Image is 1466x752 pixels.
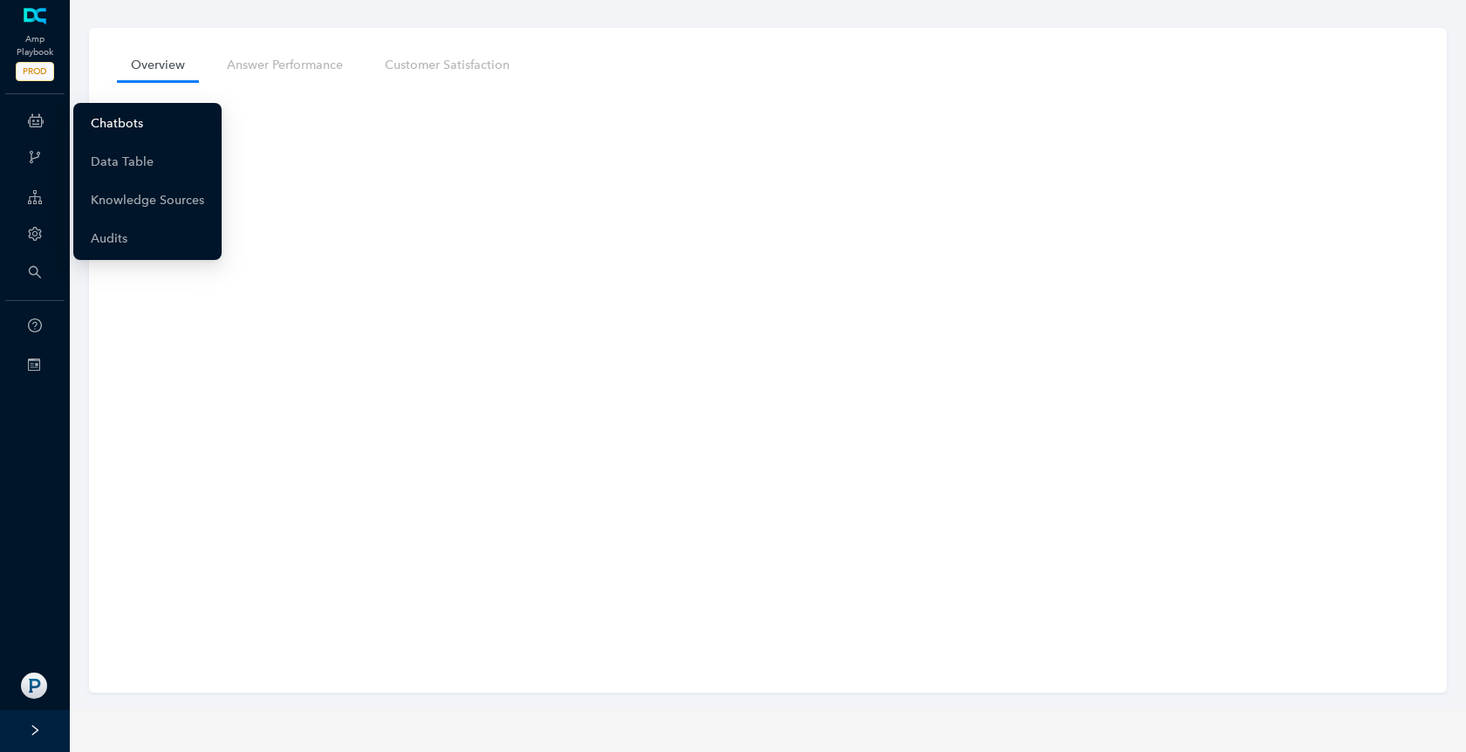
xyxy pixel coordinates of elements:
a: Overview [117,49,199,81]
a: Customer Satisfaction [371,49,524,81]
span: PROD [16,62,54,81]
iframe: iframe [117,81,1419,689]
span: search [28,265,42,279]
span: question-circle [28,318,42,332]
span: branches [28,150,42,164]
a: Answer Performance [213,49,357,81]
img: 2245c3f1d8d0bf3af50bf22befedf792 [21,673,47,699]
span: setting [28,227,42,241]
